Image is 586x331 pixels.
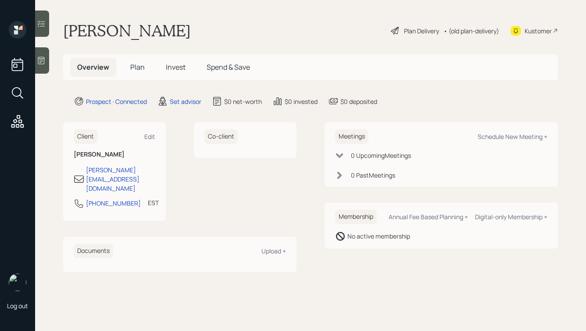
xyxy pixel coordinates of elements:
[478,132,547,141] div: Schedule New Meeting +
[347,231,410,241] div: No active membership
[74,244,113,258] h6: Documents
[443,26,499,36] div: • (old plan-delivery)
[86,165,155,193] div: [PERSON_NAME][EMAIL_ADDRESS][DOMAIN_NAME]
[335,210,377,224] h6: Membership
[525,26,552,36] div: Kustomer
[335,129,368,144] h6: Meetings
[74,151,155,158] h6: [PERSON_NAME]
[170,97,201,106] div: Set advisor
[130,62,145,72] span: Plan
[166,62,186,72] span: Invest
[144,132,155,141] div: Edit
[86,199,141,208] div: [PHONE_NUMBER]
[475,213,547,221] div: Digital-only Membership +
[404,26,439,36] div: Plan Delivery
[261,247,286,255] div: Upload +
[63,21,191,40] h1: [PERSON_NAME]
[389,213,468,221] div: Annual Fee Based Planning +
[9,274,26,291] img: hunter_neumayer.jpg
[74,129,97,144] h6: Client
[285,97,318,106] div: $0 invested
[7,302,28,310] div: Log out
[351,151,411,160] div: 0 Upcoming Meeting s
[351,171,395,180] div: 0 Past Meeting s
[224,97,262,106] div: $0 net-worth
[86,97,147,106] div: Prospect · Connected
[148,198,159,207] div: EST
[204,129,238,144] h6: Co-client
[77,62,109,72] span: Overview
[207,62,250,72] span: Spend & Save
[340,97,377,106] div: $0 deposited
